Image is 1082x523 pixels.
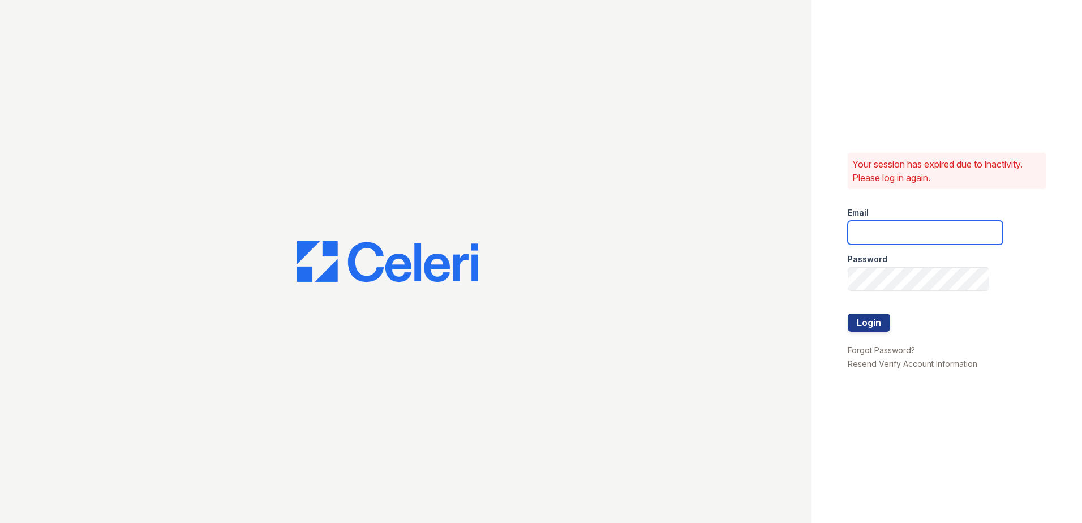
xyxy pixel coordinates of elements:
label: Password [848,254,887,265]
button: Login [848,314,890,332]
a: Resend Verify Account Information [848,359,977,368]
a: Forgot Password? [848,345,915,355]
label: Email [848,207,869,218]
p: Your session has expired due to inactivity. Please log in again. [852,157,1041,185]
img: CE_Logo_Blue-a8612792a0a2168367f1c8372b55b34899dd931a85d93a1a3d3e32e68fde9ad4.png [297,241,478,282]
